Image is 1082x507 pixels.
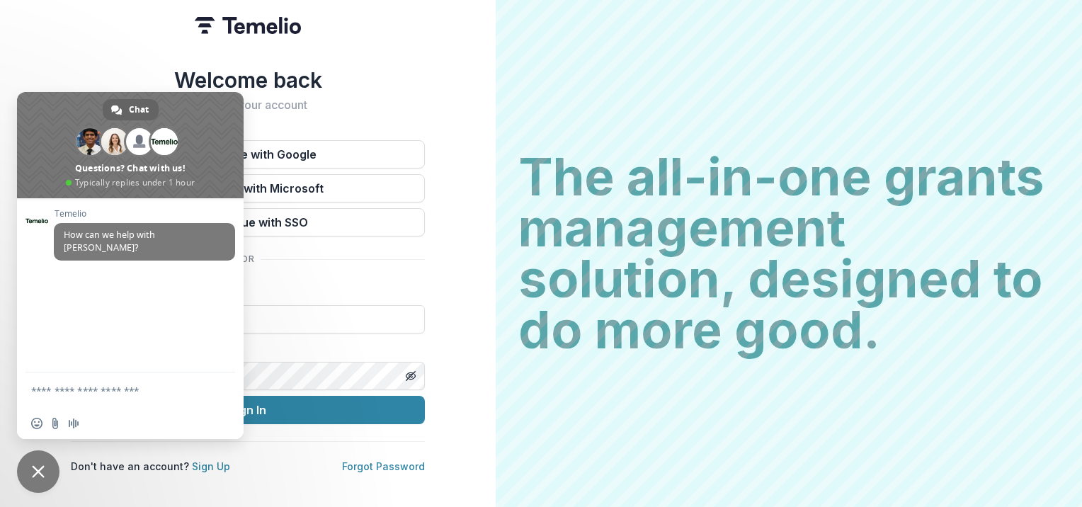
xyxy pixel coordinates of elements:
[71,140,425,169] button: Continue with Google
[71,396,425,424] button: Sign In
[71,67,425,93] h1: Welcome back
[50,418,61,429] span: Send a file
[68,418,79,429] span: Audio message
[71,208,425,237] button: Continue with SSO
[342,460,425,472] a: Forgot Password
[71,283,416,300] label: Email
[17,450,59,493] a: Close chat
[64,229,155,253] span: How can we help with [PERSON_NAME]?
[71,174,425,203] button: Continue with Microsoft
[129,99,149,120] span: Chat
[31,372,201,408] textarea: Compose your message...
[192,460,230,472] a: Sign Up
[31,418,42,429] span: Insert an emoji
[195,17,301,34] img: Temelio
[103,99,159,120] a: Chat
[399,365,422,387] button: Toggle password visibility
[71,459,230,474] p: Don't have an account?
[54,209,235,219] span: Temelio
[71,339,416,356] label: Password
[71,98,425,112] h2: Sign into your account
